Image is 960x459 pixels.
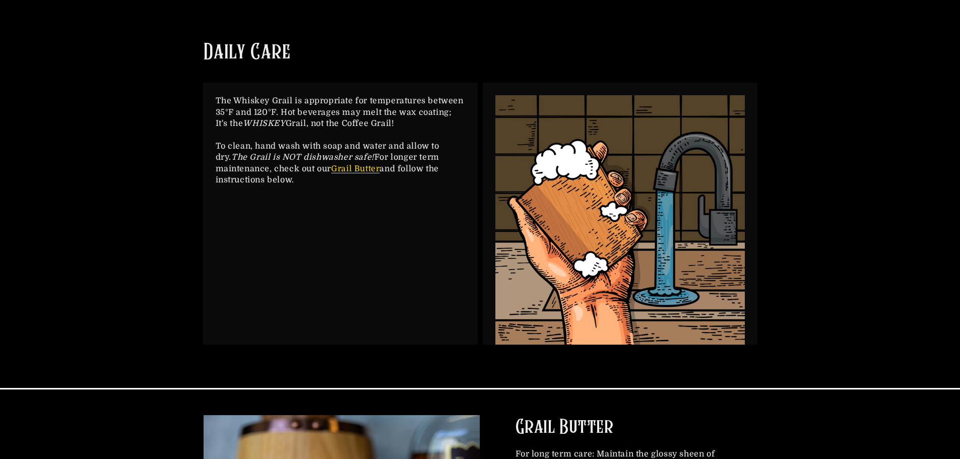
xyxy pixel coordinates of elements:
[516,415,722,441] h2: Grail Butter
[331,164,379,173] a: Grail Butter
[216,95,465,185] p: The Whiskey Grail is appropriate for temperatures between 35°F and 120°F. Hot beverages may melt ...
[243,119,285,128] em: WHISKEY
[231,153,374,162] em: The Grail is NOT dishwasher safe!
[203,39,291,68] h2: Daily Care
